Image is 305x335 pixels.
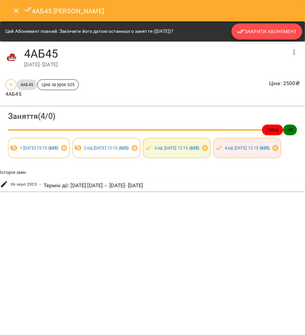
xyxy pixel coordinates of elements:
[269,79,300,87] p: Ціна : 2500 ₴
[8,111,297,122] h3: Заняття ( 4 / 0 )
[213,138,281,158] div: 4.нд [DATE] 12:15 (625)
[11,181,37,188] span: 06 серп 2025
[143,138,211,158] div: 3.нд [DATE] 12:15 (625)
[84,145,129,150] a: 2.нд [DATE] 12:15 (625)
[283,127,297,133] span: 0 ₴
[260,145,270,150] b: ( 625 )
[40,181,41,188] span: -
[154,145,199,150] a: 3.нд [DATE] 12:15 (625)
[24,5,104,16] h6: 4АБ45 [PERSON_NAME]
[225,145,269,150] a: 4.нд [DATE] 12:15 (625)
[8,3,24,19] button: Close
[5,51,19,64] img: 42377b0de29e0fb1f7aad4b12e1980f7.jpeg
[5,25,173,38] div: Цей Абонемент повний. Закінчити його датою останнього заняття ([DATE])?
[237,27,297,36] span: Закрити Абонемент
[16,81,37,88] span: 4АБ45
[119,145,129,150] b: ( 625 )
[20,145,58,150] a: 1.[DATE] 15:15 (625)
[72,138,140,158] div: 2.нд [DATE] 12:15 (625)
[42,180,145,191] div: Термін дії : [DATE] [DATE] → [DATE] - [DATE]
[48,145,58,150] b: ( 625 )
[24,47,286,61] h4: 4АБ45
[189,145,199,150] b: ( 625 )
[232,23,302,40] button: Закрити Абонемент
[6,81,16,88] span: 4
[8,138,70,158] div: 1.[DATE] 15:15 (625)
[5,90,79,98] p: 4АБ45
[262,127,283,133] span: 2500 ₴
[38,81,79,88] span: Ціна за урок 625
[24,61,286,69] div: [DATE] - [DATE]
